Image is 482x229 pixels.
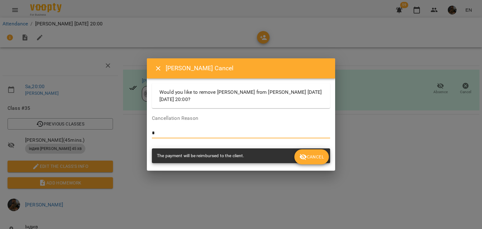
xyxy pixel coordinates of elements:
button: Cancel [294,149,329,164]
label: Cancellation Reason [152,116,330,121]
h6: [PERSON_NAME] Cancel [166,63,328,73]
button: Close [151,61,166,76]
div: The payment will be reimbursed to the client. [157,150,244,162]
div: Would you like to remove [PERSON_NAME] from [PERSON_NAME] [DATE][DATE] 20:00? [152,83,330,108]
span: Cancel [299,153,324,161]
